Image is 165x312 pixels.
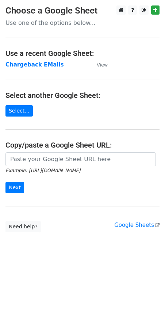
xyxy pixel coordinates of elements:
h4: Use a recent Google Sheet: [5,49,160,58]
p: Use one of the options below... [5,19,160,27]
small: View [97,62,108,68]
a: Chargeback EMails [5,61,64,68]
input: Next [5,182,24,193]
h3: Choose a Google Sheet [5,5,160,16]
h4: Copy/paste a Google Sheet URL: [5,141,160,149]
a: Google Sheets [114,222,160,228]
a: Select... [5,105,33,117]
a: Need help? [5,221,41,232]
input: Paste your Google Sheet URL here [5,152,156,166]
a: View [89,61,108,68]
small: Example: [URL][DOMAIN_NAME] [5,168,80,173]
h4: Select another Google Sheet: [5,91,160,100]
